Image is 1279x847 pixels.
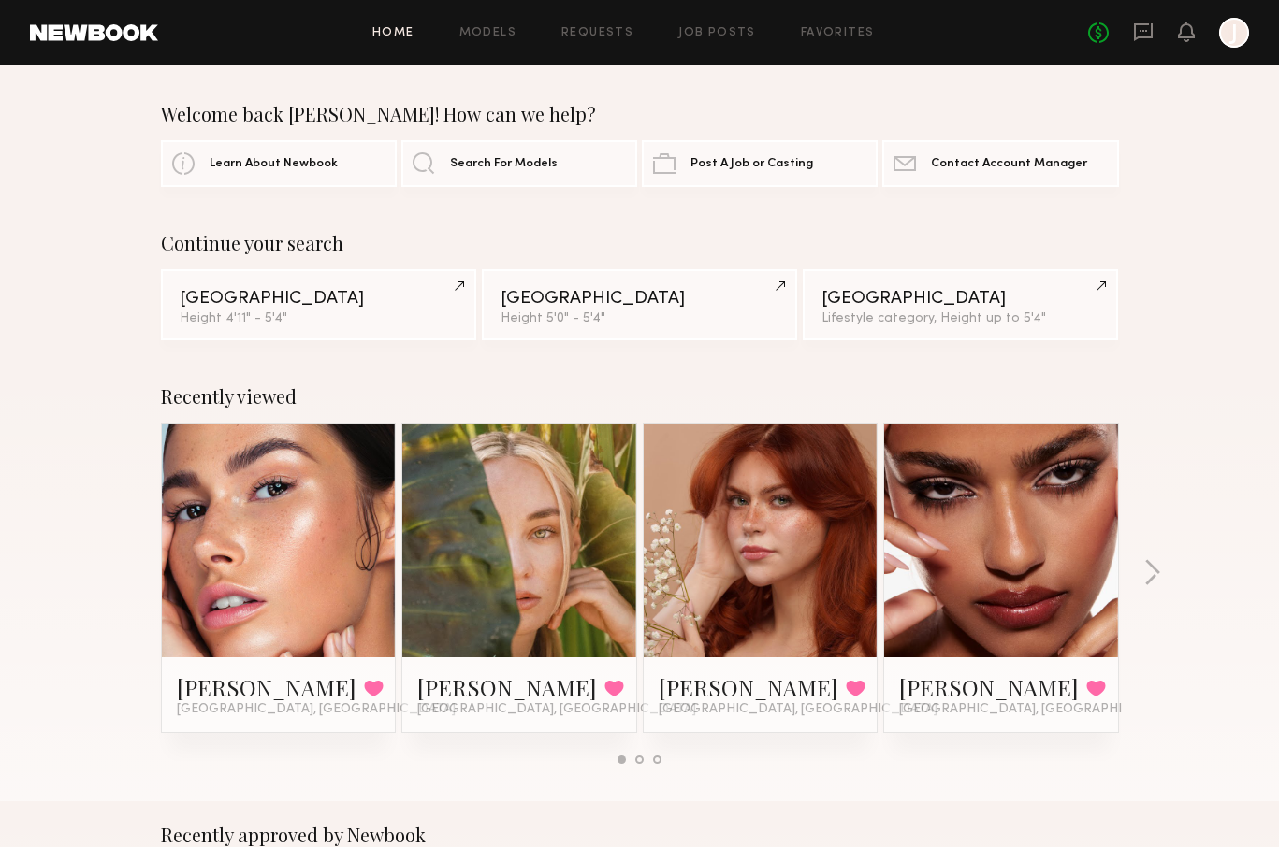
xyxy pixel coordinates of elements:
div: Recently viewed [161,385,1119,408]
a: [PERSON_NAME] [177,672,356,702]
a: Models [459,27,516,39]
a: Post A Job or Casting [642,140,878,187]
a: Home [372,27,414,39]
a: [PERSON_NAME] [417,672,597,702]
a: [GEOGRAPHIC_DATA]Height 5'0" - 5'4" [482,269,797,340]
div: Welcome back [PERSON_NAME]! How can we help? [161,103,1119,125]
div: Height 4'11" - 5'4" [180,312,458,325]
a: [PERSON_NAME] [899,672,1079,702]
span: Search For Models [450,158,558,170]
a: [GEOGRAPHIC_DATA]Height 4'11" - 5'4" [161,269,476,340]
div: Continue your search [161,232,1119,254]
a: Contact Account Manager [882,140,1118,187]
div: Height 5'0" - 5'4" [501,312,778,325]
span: [GEOGRAPHIC_DATA], [GEOGRAPHIC_DATA] [417,702,696,717]
div: Lifestyle category, Height up to 5'4" [821,312,1099,325]
span: Learn About Newbook [210,158,338,170]
a: [PERSON_NAME] [659,672,838,702]
div: [GEOGRAPHIC_DATA] [180,290,458,308]
a: [GEOGRAPHIC_DATA]Lifestyle category, Height up to 5'4" [803,269,1118,340]
span: Post A Job or Casting [690,158,813,170]
a: Favorites [801,27,875,39]
div: [GEOGRAPHIC_DATA] [501,290,778,308]
span: [GEOGRAPHIC_DATA], [GEOGRAPHIC_DATA] [899,702,1178,717]
a: Learn About Newbook [161,140,397,187]
div: Recently approved by Newbook [161,824,1119,846]
a: J [1219,18,1249,48]
a: Job Posts [678,27,756,39]
span: [GEOGRAPHIC_DATA], [GEOGRAPHIC_DATA] [659,702,937,717]
div: [GEOGRAPHIC_DATA] [821,290,1099,308]
a: Requests [561,27,633,39]
span: [GEOGRAPHIC_DATA], [GEOGRAPHIC_DATA] [177,702,456,717]
a: Search For Models [401,140,637,187]
span: Contact Account Manager [931,158,1087,170]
